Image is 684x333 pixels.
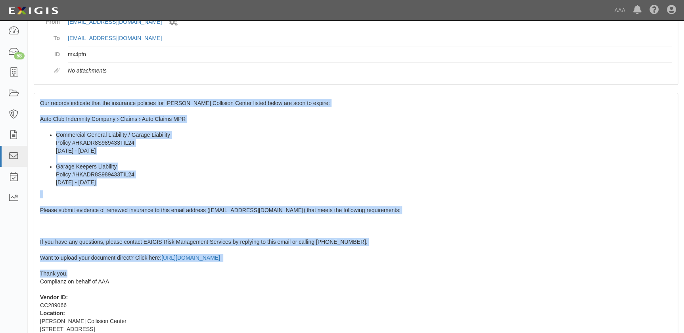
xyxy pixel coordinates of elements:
img: logo-5460c22ac91f19d4615b14bd174203de0afe785f0fc80cf4dbbc73dc1793850b.png [6,4,61,18]
i: Help Center - Complianz [650,6,659,15]
a: [URL][DOMAIN_NAME] [161,255,220,261]
a: [EMAIL_ADDRESS][DOMAIN_NAME] [68,35,162,41]
div: 58 [14,52,25,59]
b: Location: [40,310,65,316]
a: [EMAIL_ADDRESS][DOMAIN_NAME] [68,19,162,25]
li: Garage Keepers Liability Policy #HKADR8S989433TIL24 [DATE] - [DATE] [56,163,672,186]
li: Commercial General Liability / Garage Liability Policy #HKADR8S989433TIL24 [DATE] - [DATE] [56,131,672,163]
i: Attachments [54,68,60,74]
em: No attachments [68,67,107,74]
dt: To [40,30,60,42]
i: Sent by system workflow [169,19,178,26]
dt: ID [40,46,60,58]
a: AAA [610,2,629,18]
b: Vendor ID: [40,294,68,300]
dd: mx4pfn [68,46,672,63]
